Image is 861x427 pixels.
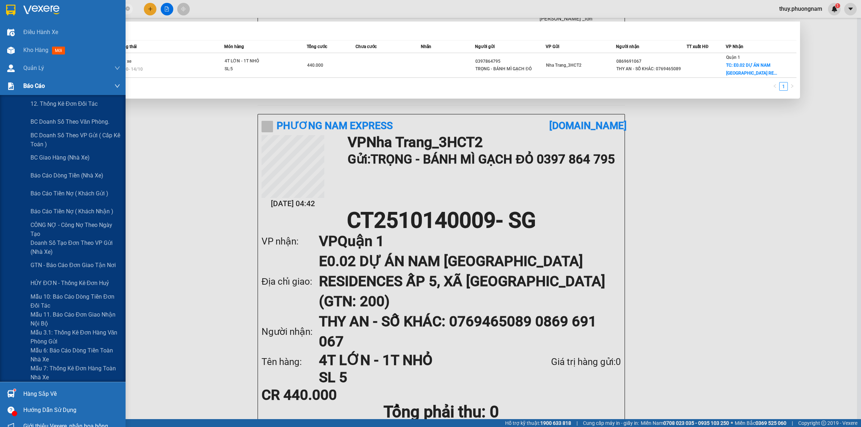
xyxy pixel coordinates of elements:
span: Chưa cước [356,44,377,49]
span: down [114,83,120,89]
span: Tổng cước [307,44,327,49]
span: Quận 1 [726,55,740,60]
sup: 1 [14,389,16,391]
span: Nha Trang_3HCT2 [546,63,582,68]
span: 440.000 [307,63,323,68]
div: Hướng dẫn sử dụng [23,405,120,416]
span: VP Nhận [726,44,743,49]
li: Next Page [788,82,796,91]
span: down [114,65,120,71]
span: Kho hàng [23,47,48,53]
img: solution-icon [7,82,15,90]
span: Báo cáo tiền nợ ( khách nhận ) [30,207,113,216]
span: BC Doanh số theo Văn Phòng. [30,117,109,126]
span: 22:00 - 14/10 [117,67,143,72]
span: mới [52,47,65,54]
div: 0869691067 [616,58,686,65]
img: logo-vxr [6,5,15,15]
img: warehouse-icon [7,29,15,36]
span: Báo cáo tiền nợ ( khách gửi ) [30,189,108,198]
div: TRỌNG - BÁNH MÌ GẠCH ĐỎ [475,65,545,73]
span: left [773,84,777,88]
span: right [790,84,794,88]
span: BC doanh số theo VP gửi ( cấp kế toán ) [30,131,120,149]
span: BC giao hàng (nhà xe) [30,153,90,162]
span: HỦY ĐƠN - Thống kê đơn huỷ [30,279,109,288]
span: TC: E0.02 DỰ ÁN NAM [GEOGRAPHIC_DATA] RE... [726,63,777,76]
span: Trạng thái [117,44,137,49]
img: warehouse-icon [7,390,15,398]
a: 1 [780,82,787,90]
span: question-circle [8,407,14,413]
li: Previous Page [771,82,779,91]
div: THY AN - SỐ KHÁC: 0769465089 [616,65,686,73]
li: 1 [779,82,788,91]
span: Quản Lý [23,63,44,72]
span: CÔNG NỢ - Công nợ theo ngày tạo [30,220,120,238]
span: Báo cáo [23,81,45,90]
div: Hàng sắp về [23,389,120,399]
span: 12. Thống kê đơn đối tác [30,99,98,108]
span: Báo cáo dòng tiền (nhà xe) [30,171,103,180]
span: Mẫu 7: Thống kê đơn hàng toàn nhà xe [30,364,120,382]
span: Mẫu 6: Báo cáo dòng tiền toàn nhà xe [30,346,120,364]
span: Người nhận [616,44,639,49]
span: Nhãn [421,44,431,49]
span: Điều hành xe [23,28,58,37]
span: Mẫu 3.1: Thống kê đơn hàng văn phòng gửi [30,328,120,346]
button: left [771,82,779,91]
span: Người gửi [475,44,495,49]
span: Doanh số tạo đơn theo VP gửi (nhà xe) [30,238,120,256]
span: TT xuất HĐ [687,44,709,49]
span: GTN - Báo cáo đơn giao tận nơi [30,261,116,270]
span: close-circle [126,6,130,13]
div: 0397864795 [475,58,545,65]
button: right [788,82,796,91]
span: VP Gửi [546,44,559,49]
div: 4T LỚN - 1T NHỎ [225,57,278,65]
span: close-circle [126,6,130,11]
span: Món hàng [224,44,244,49]
span: Mẫu 10: Báo cáo dòng tiền đơn đối tác [30,292,120,310]
img: warehouse-icon [7,65,15,72]
div: SL: 5 [225,65,278,73]
span: Mẫu 11. Báo cáo đơn giao nhận nội bộ [30,310,120,328]
img: warehouse-icon [7,47,15,54]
